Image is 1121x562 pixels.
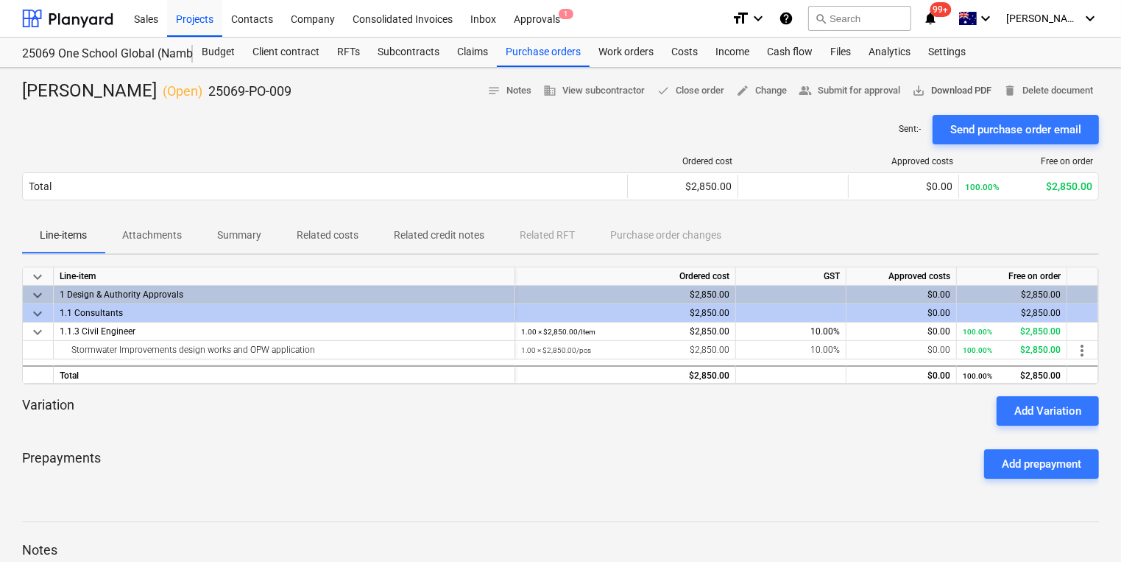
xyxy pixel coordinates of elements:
[963,304,1061,323] div: $2,850.00
[29,287,46,304] span: keyboard_arrow_down
[590,38,662,67] a: Work orders
[537,80,651,102] button: View subcontractor
[730,80,793,102] button: Change
[855,156,953,166] div: Approved costs
[1006,13,1080,24] span: [PERSON_NAME]
[815,13,827,24] span: search
[965,182,1000,192] small: 100.00%
[977,10,994,27] i: keyboard_arrow_down
[521,304,729,323] div: $2,850.00
[193,38,244,67] a: Budget
[448,38,497,67] a: Claims
[736,82,787,99] span: Change
[122,228,182,243] p: Attachments
[965,156,1093,166] div: Free on order
[852,341,950,359] div: $0.00
[799,82,900,99] span: Submit for approval
[919,38,975,67] a: Settings
[22,46,175,62] div: 25069 One School Global (Nambour ECI)
[29,180,52,192] div: Total
[657,84,670,97] span: done
[912,84,925,97] span: save_alt
[369,38,448,67] a: Subcontracts
[997,80,1099,102] button: Delete document
[521,286,729,304] div: $2,850.00
[634,180,732,192] div: $2,850.00
[487,82,531,99] span: Notes
[29,323,46,341] span: keyboard_arrow_down
[1073,342,1091,359] span: more_vert
[481,80,537,102] button: Notes
[60,304,509,322] div: 1.1 Consultants
[662,38,707,67] a: Costs
[912,82,991,99] span: Download PDF
[543,84,556,97] span: business
[957,267,1067,286] div: Free on order
[736,323,846,341] div: 10.00%
[515,267,736,286] div: Ordered cost
[963,341,1061,359] div: $2,850.00
[22,396,74,426] p: Variation
[923,10,938,27] i: notifications
[29,268,46,286] span: keyboard_arrow_down
[963,372,992,380] small: 100.00%
[521,328,595,336] small: 1.00 × $2,850.00 / Item
[1014,401,1081,421] div: Add Variation
[758,38,821,67] div: Cash flow
[779,10,793,27] i: Knowledge base
[852,304,950,323] div: $0.00
[736,341,846,359] div: 10.00%
[963,323,1061,341] div: $2,850.00
[930,2,952,17] span: 99+
[963,367,1061,385] div: $2,850.00
[933,115,1099,144] button: Send purchase order email
[394,228,484,243] p: Related credit notes
[163,82,202,100] p: ( Open )
[899,123,921,136] p: Sent : -
[736,267,846,286] div: GST
[60,286,509,303] div: 1 Design & Authority Approvals
[497,38,590,67] a: Purchase orders
[963,328,992,336] small: 100.00%
[29,305,46,323] span: keyboard_arrow_down
[521,346,591,354] small: 1.00 × $2,850.00 / pcs
[54,267,515,286] div: Line-item
[1047,491,1121,562] iframe: Chat Widget
[950,120,1081,139] div: Send purchase order email
[808,6,911,31] button: Search
[855,180,952,192] div: $0.00
[521,323,729,341] div: $2,850.00
[906,80,997,102] button: Download PDF
[657,82,724,99] span: Close order
[521,367,729,385] div: $2,850.00
[852,367,950,385] div: $0.00
[860,38,919,67] a: Analytics
[40,228,87,243] p: Line-items
[1003,84,1016,97] span: delete
[793,80,906,102] button: Submit for approval
[965,180,1092,192] div: $2,850.00
[821,38,860,67] a: Files
[543,82,645,99] span: View subcontractor
[736,84,749,97] span: edit
[521,341,729,359] div: $2,850.00
[732,10,749,27] i: format_size
[707,38,758,67] a: Income
[852,286,950,304] div: $0.00
[60,326,135,337] span: 1.1.3 Civil Engineer
[244,38,328,67] a: Client contract
[328,38,369,67] a: RFTs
